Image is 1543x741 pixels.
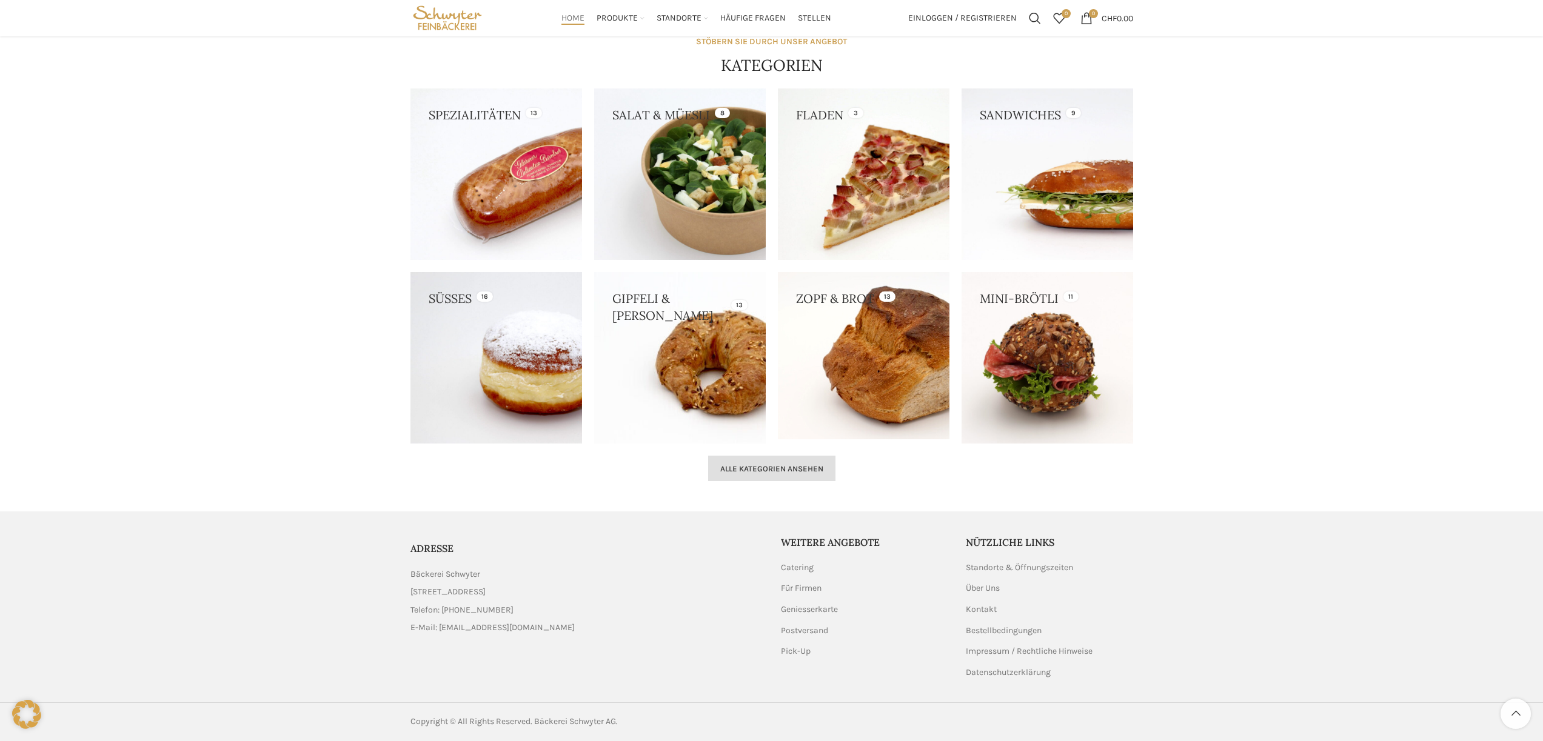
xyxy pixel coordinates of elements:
[781,625,829,637] a: Postversand
[781,582,823,594] a: Für Firmen
[410,585,486,599] span: [STREET_ADDRESS]
[966,562,1074,574] a: Standorte & Öffnungszeiten
[561,6,584,30] a: Home
[410,542,454,554] span: ADRESSE
[720,464,823,474] span: Alle Kategorien ansehen
[410,12,485,22] a: Site logo
[798,6,831,30] a: Stellen
[1102,13,1133,23] bdi: 0.00
[966,536,1133,549] h5: Nützliche Links
[1102,13,1117,23] span: CHF
[720,13,786,24] span: Häufige Fragen
[657,6,708,30] a: Standorte
[1062,9,1071,18] span: 0
[1023,6,1047,30] a: Suchen
[908,14,1017,22] span: Einloggen / Registrieren
[561,13,584,24] span: Home
[781,645,812,657] a: Pick-Up
[1074,6,1139,30] a: 0 CHF0.00
[966,625,1043,637] a: Bestellbedingungen
[902,6,1023,30] a: Einloggen / Registrieren
[721,55,823,76] h4: KATEGORIEN
[597,6,644,30] a: Produkte
[490,6,902,30] div: Main navigation
[1089,9,1098,18] span: 0
[410,603,763,617] a: List item link
[720,6,786,30] a: Häufige Fragen
[410,715,766,728] div: Copyright © All Rights Reserved. Bäckerei Schwyter AG.
[966,603,998,616] a: Kontakt
[966,666,1052,679] a: Datenschutzerklärung
[781,562,815,574] a: Catering
[410,621,763,634] a: List item link
[696,35,847,48] div: STÖBERN SIE DURCH UNSER ANGEBOT
[781,603,839,616] a: Geniesserkarte
[597,13,638,24] span: Produkte
[798,13,831,24] span: Stellen
[1047,6,1071,30] div: Meine Wunschliste
[1047,6,1071,30] a: 0
[410,568,480,581] span: Bäckerei Schwyter
[966,582,1001,594] a: Über Uns
[781,536,948,549] h5: Weitere Angebote
[708,456,835,481] a: Alle Kategorien ansehen
[1501,699,1531,729] a: Scroll to top button
[966,645,1094,657] a: Impressum / Rechtliche Hinweise
[657,13,701,24] span: Standorte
